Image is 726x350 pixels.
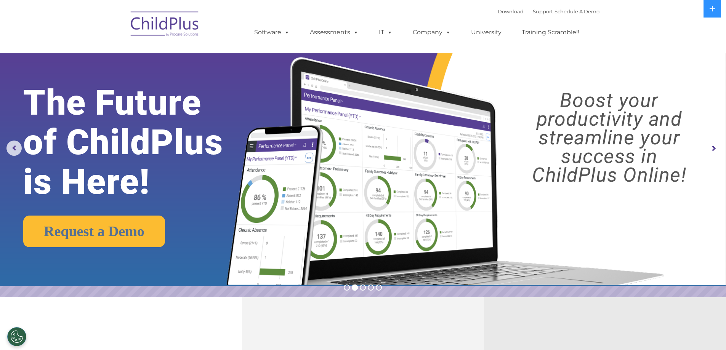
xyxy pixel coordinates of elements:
[463,25,509,40] a: University
[533,8,553,14] a: Support
[7,327,26,346] button: Cookies Settings
[405,25,458,40] a: Company
[498,8,524,14] a: Download
[106,50,129,56] span: Last name
[514,25,587,40] a: Training Scramble!!
[502,91,717,184] rs-layer: Boost your productivity and streamline your success in ChildPlus Online!
[498,8,599,14] font: |
[23,216,165,247] a: Request a Demo
[106,82,138,87] span: Phone number
[371,25,400,40] a: IT
[127,6,203,44] img: ChildPlus by Procare Solutions
[247,25,297,40] a: Software
[23,83,255,202] rs-layer: The Future of ChildPlus is Here!
[302,25,366,40] a: Assessments
[555,8,599,14] a: Schedule A Demo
